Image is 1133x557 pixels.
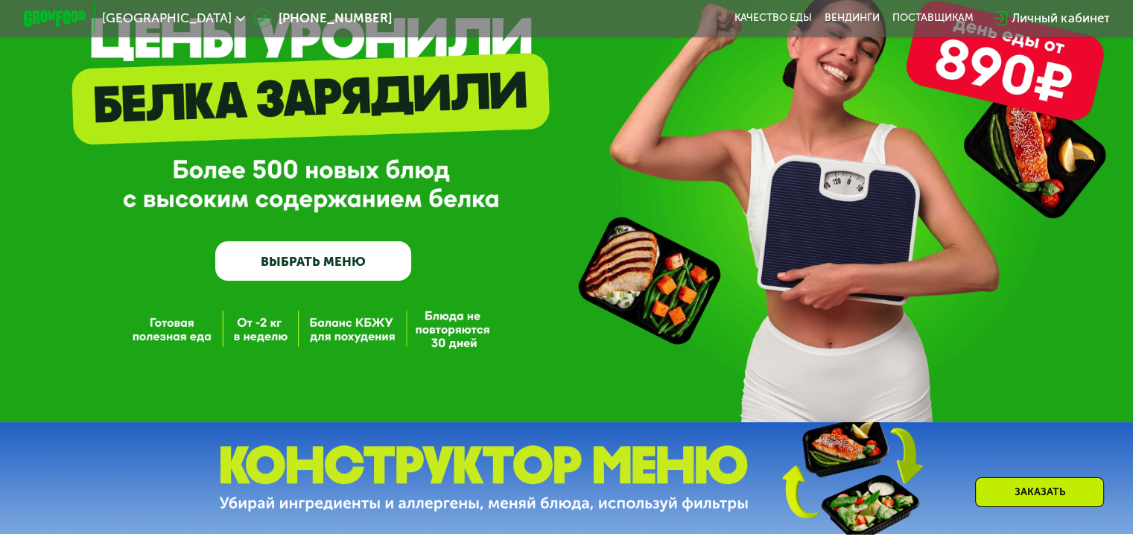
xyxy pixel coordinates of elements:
[825,12,880,25] a: Вендинги
[102,12,232,25] span: [GEOGRAPHIC_DATA]
[215,241,411,281] a: ВЫБРАТЬ МЕНЮ
[734,12,812,25] a: Качество еды
[892,12,974,25] div: поставщикам
[975,477,1104,507] div: Заказать
[253,9,392,28] a: [PHONE_NUMBER]
[1012,9,1109,28] div: Личный кабинет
